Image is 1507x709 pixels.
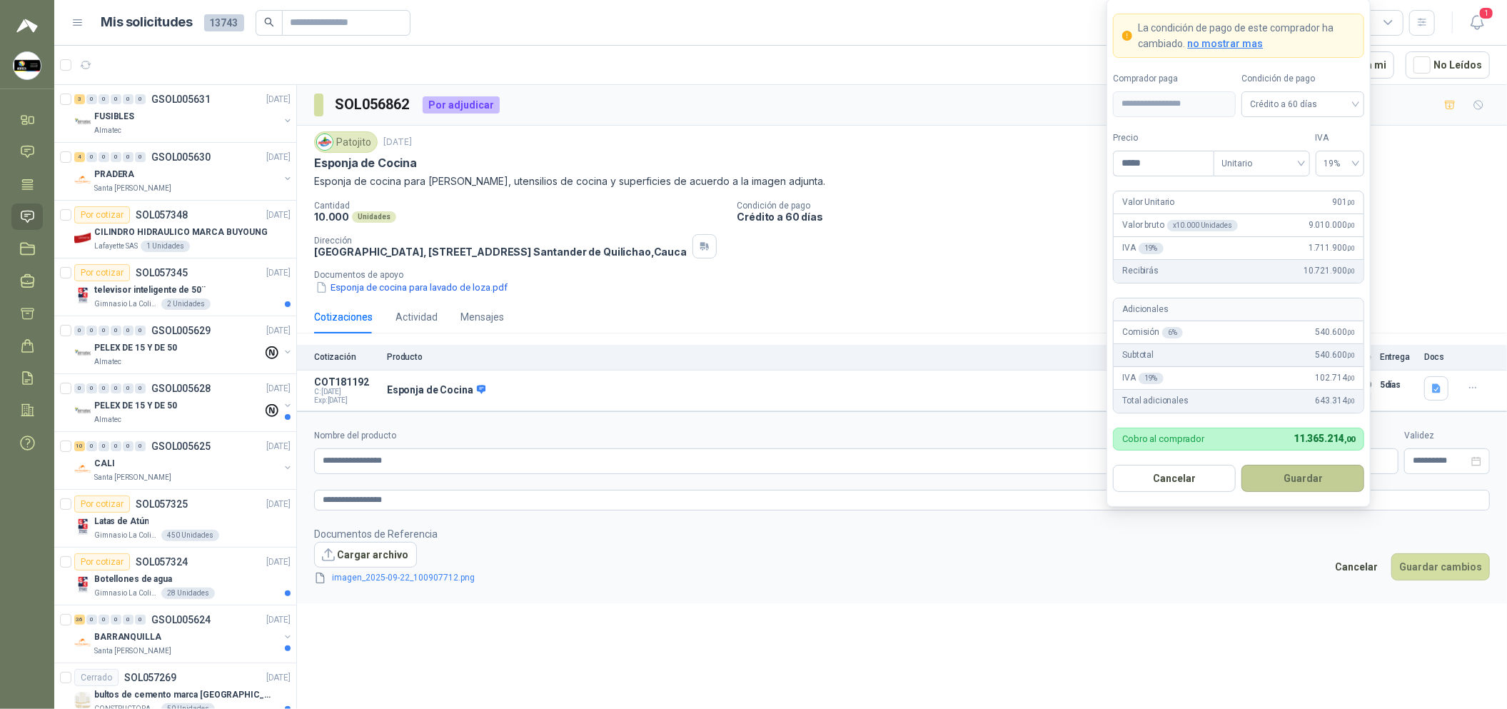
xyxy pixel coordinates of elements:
[1122,371,1163,385] p: IVA
[151,441,211,451] p: GSOL005625
[86,441,97,451] div: 0
[314,542,417,568] button: Cargar archivo
[111,383,121,393] div: 0
[1347,397,1356,405] span: ,00
[74,692,91,709] img: Company Logo
[1324,153,1356,174] span: 19%
[266,671,291,685] p: [DATE]
[94,399,177,413] p: PELEX DE 15 Y DE 50
[94,414,121,426] p: Almatec
[74,441,85,451] div: 10
[1222,153,1301,174] span: Unitario
[266,324,291,338] p: [DATE]
[1380,352,1416,362] p: Entrega
[1113,465,1236,492] button: Cancelar
[94,588,158,599] p: Gimnasio La Colina
[111,152,121,162] div: 0
[74,576,91,593] img: Company Logo
[314,246,687,258] p: [GEOGRAPHIC_DATA], [STREET_ADDRESS] Santander de Quilichao , Cauca
[86,94,97,104] div: 0
[1113,72,1236,86] label: Comprador paga
[111,441,121,451] div: 0
[1327,553,1386,580] button: Cancelar
[74,287,91,304] img: Company Logo
[74,518,91,535] img: Company Logo
[387,384,485,397] p: Esponja de Cocina
[123,152,133,162] div: 0
[737,201,1501,211] p: Condición de pago
[135,615,146,625] div: 0
[1316,326,1356,339] span: 540.600
[1309,241,1355,255] span: 1.711.900
[266,93,291,106] p: [DATE]
[1122,326,1183,339] p: Comisión
[123,94,133,104] div: 0
[74,149,293,194] a: 4 0 0 0 0 0 GSOL005630[DATE] Company LogoPRADERASanta [PERSON_NAME]
[136,499,188,509] p: SOL057325
[86,152,97,162] div: 0
[1250,94,1356,115] span: Crédito a 60 días
[135,152,146,162] div: 0
[74,380,293,426] a: 0 0 0 0 0 0 GSOL005628[DATE] Company LogoPELEX DE 15 Y DE 50Almatec
[264,17,274,27] span: search
[1347,374,1356,382] span: ,00
[266,498,291,511] p: [DATE]
[94,573,172,586] p: Botellones de agua
[266,382,291,396] p: [DATE]
[1304,264,1355,278] span: 10.721.900
[54,548,296,605] a: Por cotizarSOL057324[DATE] Company LogoBotellones de aguaGimnasio La Colina28 Unidades
[74,114,91,131] img: Company Logo
[99,441,109,451] div: 0
[460,309,504,325] div: Mensajes
[74,634,91,651] img: Company Logo
[74,152,85,162] div: 4
[314,429,1194,443] label: Nombre del producto
[16,17,38,34] img: Logo peakr
[1294,433,1355,444] span: 11.365.214
[14,52,41,79] img: Company Logo
[99,326,109,336] div: 0
[94,688,272,702] p: bultos de cemento marca [GEOGRAPHIC_DATA][PERSON_NAME]- Entrega en [GEOGRAPHIC_DATA]-Cauca
[1347,198,1356,206] span: ,00
[74,229,91,246] img: Company Logo
[1122,394,1189,408] p: Total adicionales
[86,383,97,393] div: 0
[99,383,109,393] div: 0
[94,110,134,124] p: FUSIBLES
[86,615,97,625] div: 0
[314,376,378,388] p: COT181192
[123,441,133,451] div: 0
[94,472,171,483] p: Santa [PERSON_NAME]
[94,341,177,355] p: PELEX DE 15 Y DE 50
[94,457,115,471] p: CALI
[387,352,1233,362] p: Producto
[151,615,211,625] p: GSOL005624
[314,201,725,211] p: Cantidad
[314,270,1501,280] p: Documentos de apoyo
[111,326,121,336] div: 0
[94,241,138,252] p: Lafayette SAS
[1122,241,1163,255] p: IVA
[1122,434,1204,443] p: Cobro al comprador
[99,615,109,625] div: 0
[1347,267,1356,275] span: ,00
[1139,373,1164,384] div: 19 %
[1380,376,1416,393] p: 5 días
[161,298,211,310] div: 2 Unidades
[314,174,1490,189] p: Esponja de cocina para [PERSON_NAME], utensilios de cocina y superficies de acuerdo a la imagen a...
[1332,196,1355,209] span: 901
[352,211,396,223] div: Unidades
[266,151,291,164] p: [DATE]
[124,673,176,683] p: SOL057269
[74,206,130,223] div: Por cotizar
[99,94,109,104] div: 0
[94,515,148,528] p: Latas de Atún
[1187,38,1263,49] span: no mostrar mas
[74,669,119,686] div: Cerrado
[314,309,373,325] div: Cotizaciones
[94,168,134,181] p: PRADERA
[94,226,268,239] p: CILINDRO HIDRAULICO MARCA BUYOUNG
[1347,244,1356,252] span: ,00
[423,96,500,114] div: Por adjudicar
[74,461,91,478] img: Company Logo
